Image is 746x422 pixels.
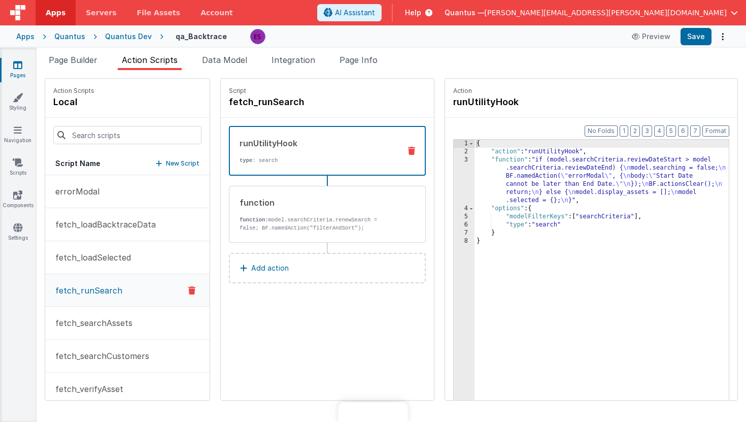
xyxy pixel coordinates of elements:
[156,158,199,169] button: New Script
[240,216,393,232] p: model.searchCriteria.renewSearch = false; BF.namedAction("filterAndSort");
[485,8,727,18] span: [PERSON_NAME][EMAIL_ADDRESS][PERSON_NAME][DOMAIN_NAME]
[202,55,247,65] span: Data Model
[454,221,474,229] div: 6
[16,31,35,42] div: Apps
[166,158,199,169] p: New Script
[240,217,268,223] strong: function:
[45,241,210,274] button: fetch_loadSelected
[445,8,485,18] span: Quantus —
[45,175,210,208] button: errorModal
[454,237,474,245] div: 8
[454,205,474,213] div: 4
[53,87,94,95] p: Action Scripts
[49,55,97,65] span: Page Builder
[137,8,181,18] span: File Assets
[272,55,315,65] span: Integration
[251,262,289,274] p: Add action
[340,55,378,65] span: Page Info
[229,87,426,95] p: Script
[453,87,729,95] p: Action
[53,126,201,144] input: Search scripts
[45,373,210,406] button: fetch_verifyAsset
[49,383,123,395] p: fetch_verifyAsset
[49,350,149,362] p: fetch_searchCustomers
[666,125,676,137] button: 5
[251,29,265,44] img: 2445f8d87038429357ee99e9bdfcd63a
[45,307,210,340] button: fetch_searchAssets
[240,197,393,209] div: function
[46,8,65,18] span: Apps
[690,125,700,137] button: 7
[49,185,99,198] p: errorModal
[53,95,94,109] h4: local
[642,125,652,137] button: 3
[49,284,122,297] p: fetch_runSearch
[45,274,210,307] button: fetch_runSearch
[240,156,392,165] p: : search
[54,31,85,42] div: Quantus
[702,125,729,137] button: Format
[454,229,474,237] div: 7
[229,95,381,109] h4: fetch_runSearch
[454,140,474,148] div: 1
[454,148,474,156] div: 2
[49,218,156,231] p: fetch_loadBacktraceData
[445,8,738,18] button: Quantus — [PERSON_NAME][EMAIL_ADDRESS][PERSON_NAME][DOMAIN_NAME]
[55,158,100,169] h5: Script Name
[49,251,131,264] p: fetch_loadSelected
[45,208,210,241] button: fetch_loadBacktraceData
[229,253,426,283] button: Add action
[453,95,605,109] h4: runUtilityHook
[122,55,178,65] span: Action Scripts
[335,8,375,18] span: AI Assistant
[454,213,474,221] div: 5
[45,340,210,373] button: fetch_searchCustomers
[176,33,227,40] h4: qa_Backtrace
[240,137,392,149] div: runUtilityHook
[454,156,474,205] div: 3
[681,28,711,45] button: Save
[585,125,618,137] button: No Folds
[678,125,688,137] button: 6
[317,4,382,21] button: AI Assistant
[105,31,152,42] div: Quantus Dev
[49,317,132,329] p: fetch_searchAssets
[626,28,676,45] button: Preview
[86,8,116,18] span: Servers
[405,8,421,18] span: Help
[630,125,640,137] button: 2
[620,125,628,137] button: 1
[716,29,730,44] button: Options
[654,125,664,137] button: 4
[240,157,252,164] strong: type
